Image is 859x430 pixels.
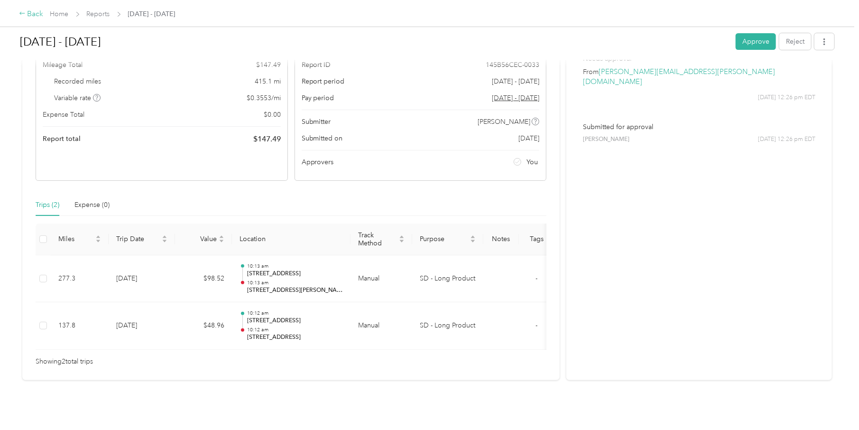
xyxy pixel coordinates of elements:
[109,302,175,350] td: [DATE]
[162,234,167,240] span: caret-up
[478,117,530,127] span: [PERSON_NAME]
[302,133,343,143] span: Submitted on
[412,302,483,350] td: SD - Long Product
[519,224,554,255] th: Tags
[470,238,476,244] span: caret-down
[399,238,405,244] span: caret-down
[36,356,93,367] span: Showing 2 total trips
[247,286,343,295] p: [STREET_ADDRESS][PERSON_NAME][PERSON_NAME]
[74,200,110,210] div: Expense (0)
[51,224,109,255] th: Miles
[247,270,343,278] p: [STREET_ADDRESS]
[51,255,109,303] td: 277.3
[736,33,776,50] button: Approve
[247,93,281,103] span: $ 0.3553 / mi
[183,235,217,243] span: Value
[255,76,281,86] span: 415.1 mi
[43,110,84,120] span: Expense Total
[492,93,539,103] span: Go to pay period
[758,93,815,102] span: [DATE] 12:26 pm EDT
[420,235,468,243] span: Purpose
[247,310,343,317] p: 10:12 am
[219,238,224,244] span: caret-down
[536,274,538,282] span: -
[51,302,109,350] td: 137.8
[412,255,483,303] td: SD - Long Product
[412,224,483,255] th: Purpose
[116,235,160,243] span: Trip Date
[536,321,538,329] span: -
[162,238,167,244] span: caret-down
[351,302,412,350] td: Manual
[247,263,343,270] p: 10:13 am
[58,235,93,243] span: Miles
[247,317,343,325] p: [STREET_ADDRESS]
[526,157,538,167] span: You
[50,10,69,18] a: Home
[351,224,412,255] th: Track Method
[399,234,405,240] span: caret-up
[95,234,101,240] span: caret-up
[583,135,629,144] span: [PERSON_NAME]
[175,302,232,350] td: $48.96
[351,255,412,303] td: Manual
[583,67,815,87] p: From
[43,134,81,144] span: Report total
[302,157,334,167] span: Approvers
[302,117,331,127] span: Submitter
[87,10,110,18] a: Reports
[358,231,397,247] span: Track Method
[55,93,101,103] span: Variable rate
[483,224,519,255] th: Notes
[583,122,815,132] p: Submitted for approval
[247,327,343,333] p: 10:12 am
[518,133,539,143] span: [DATE]
[253,133,281,145] span: $ 147.49
[95,238,101,244] span: caret-down
[128,9,175,19] span: [DATE] - [DATE]
[19,9,44,20] div: Back
[302,93,334,103] span: Pay period
[583,67,775,86] a: [PERSON_NAME][EMAIL_ADDRESS][PERSON_NAME][DOMAIN_NAME]
[175,224,232,255] th: Value
[779,33,811,50] button: Reject
[55,76,102,86] span: Recorded miles
[109,224,175,255] th: Trip Date
[470,234,476,240] span: caret-up
[232,224,351,255] th: Location
[219,234,224,240] span: caret-up
[302,76,345,86] span: Report period
[36,200,59,210] div: Trips (2)
[109,255,175,303] td: [DATE]
[20,30,729,53] h1: Sep 1 - 30, 2025
[492,76,539,86] span: [DATE] - [DATE]
[264,110,281,120] span: $ 0.00
[806,377,859,430] iframe: Everlance-gr Chat Button Frame
[247,333,343,342] p: [STREET_ADDRESS]
[758,135,815,144] span: [DATE] 12:26 pm EDT
[247,280,343,286] p: 10:13 am
[175,255,232,303] td: $98.52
